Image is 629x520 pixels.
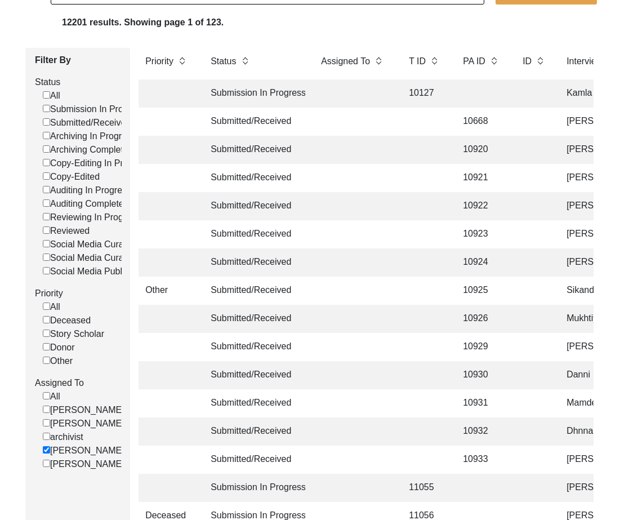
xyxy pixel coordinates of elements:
input: All [43,392,50,399]
td: Submitted/Received [204,164,305,192]
input: Copy-Edited [43,172,50,180]
label: Copy-Editing In Progress [43,157,150,170]
input: [PERSON_NAME] [43,446,50,454]
label: Status [211,55,236,68]
input: Deceased [43,316,50,323]
label: [PERSON_NAME] [43,403,124,417]
label: Social Media Curated [43,251,136,265]
td: 10923 [456,220,507,248]
label: Auditing In Progress [43,184,131,197]
input: Archiving In Progress [43,132,50,139]
td: Submitted/Received [204,277,305,305]
input: Social Media Curation In Progress [43,240,50,247]
label: All [43,300,60,314]
td: Submitted/Received [204,446,305,474]
td: 11055 [402,474,447,502]
img: sort-button.png [241,55,249,67]
td: Submitted/Received [204,248,305,277]
label: All [43,89,60,103]
label: Archiving In Progress [43,130,136,143]
label: Reviewing In Progress [43,211,140,224]
label: [PERSON_NAME] [43,417,124,430]
td: Submission In Progress [204,474,305,502]
td: 10933 [456,446,507,474]
img: sort-button.png [430,55,438,67]
label: Other [43,354,73,368]
img: sort-button.png [490,55,498,67]
td: 10922 [456,192,507,220]
td: 10921 [456,164,507,192]
input: Donor [43,343,50,350]
label: Filter By [35,54,122,67]
label: Social Media Published [43,265,144,278]
input: Submitted/Received [43,118,50,126]
td: Submitted/Received [204,333,305,361]
label: archivist [43,430,83,444]
input: Other [43,357,50,364]
label: Auditing Completed [43,197,129,211]
label: Archiving Completed [43,143,133,157]
label: Donor [43,341,75,354]
td: Submitted/Received [204,389,305,417]
label: Status [35,75,122,89]
input: Copy-Editing In Progress [43,159,50,166]
label: PA ID [463,55,485,68]
input: Story Scholar [43,330,50,337]
input: Social Media Published [43,267,50,274]
input: Archiving Completed [43,145,50,153]
td: 10127 [402,79,447,108]
input: Social Media Curated [43,254,50,261]
td: 10926 [456,305,507,333]
td: Submitted/Received [204,108,305,136]
label: Submitted/Received [43,116,131,130]
td: Submitted/Received [204,192,305,220]
label: Deceased [43,314,91,327]
img: sort-button.png [536,55,544,67]
label: Assigned To [321,55,370,68]
label: Assigned To [35,376,122,390]
label: T ID [409,55,426,68]
img: sort-button.png [178,55,186,67]
td: Submitted/Received [204,136,305,164]
td: 10925 [456,277,507,305]
td: 10930 [456,361,507,389]
label: ID [523,55,532,68]
td: Other [139,277,195,305]
td: Submitted/Received [204,361,305,389]
label: Copy-Edited [43,170,100,184]
td: 10929 [456,333,507,361]
input: Auditing Completed [43,199,50,207]
td: 10668 [456,108,507,136]
label: Story Scholar [43,327,104,341]
label: [PERSON_NAME] [43,457,124,471]
td: 10932 [456,417,507,446]
label: Reviewed [43,224,90,238]
input: [PERSON_NAME] [43,460,50,467]
td: Submission In Progress [204,79,305,108]
td: Submitted/Received [204,305,305,333]
input: All [43,303,50,310]
input: Reviewing In Progress [43,213,50,220]
input: Reviewed [43,226,50,234]
input: Auditing In Progress [43,186,50,193]
label: 12201 results. Showing page 1 of 123. [62,16,224,29]
label: Priority [35,287,122,300]
input: All [43,91,50,99]
td: 10924 [456,248,507,277]
input: [PERSON_NAME] [43,406,50,413]
input: Submission In Progress [43,105,50,112]
td: 10931 [456,389,507,417]
td: Submitted/Received [204,220,305,248]
img: sort-button.png [374,55,382,67]
input: [PERSON_NAME] [43,419,50,426]
label: Social Media Curation In Progress [43,238,187,251]
label: [PERSON_NAME] [43,444,124,457]
td: 10920 [456,136,507,164]
label: Priority [145,55,173,68]
input: archivist [43,433,50,440]
label: Submission In Progress [43,103,145,116]
label: All [43,390,60,403]
td: Submitted/Received [204,417,305,446]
